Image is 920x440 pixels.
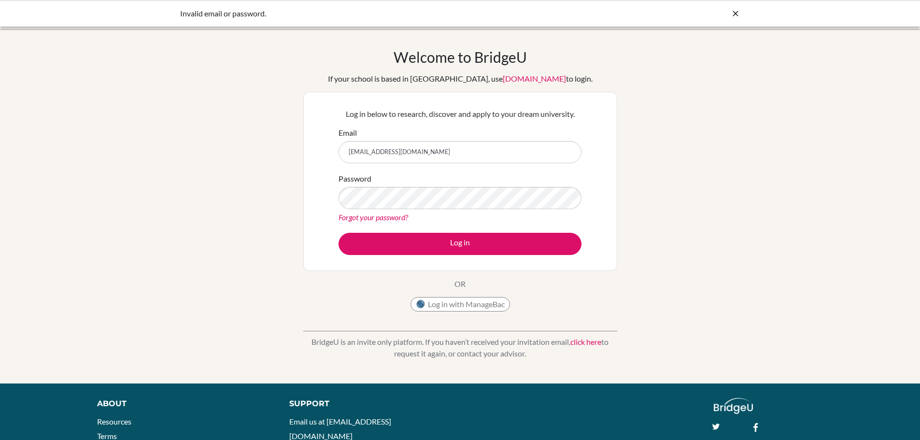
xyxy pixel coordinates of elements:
label: Password [339,173,371,185]
img: logo_white@2x-f4f0deed5e89b7ecb1c2cc34c3e3d731f90f0f143d5ea2071677605dd97b5244.png [714,398,753,414]
div: Invalid email or password. [180,8,595,19]
a: Forgot your password? [339,213,408,222]
h1: Welcome to BridgeU [394,48,527,66]
p: Log in below to research, discover and apply to your dream university. [339,108,581,120]
a: click here [570,337,601,346]
label: Email [339,127,357,139]
p: OR [454,278,466,290]
button: Log in with ManageBac [410,297,510,312]
div: If your school is based in [GEOGRAPHIC_DATA], use to login. [328,73,593,85]
a: [DOMAIN_NAME] [503,74,566,83]
p: BridgeU is an invite only platform. If you haven’t received your invitation email, to request it ... [303,336,617,359]
div: Support [289,398,449,410]
a: Resources [97,417,131,426]
div: About [97,398,268,410]
button: Log in [339,233,581,255]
